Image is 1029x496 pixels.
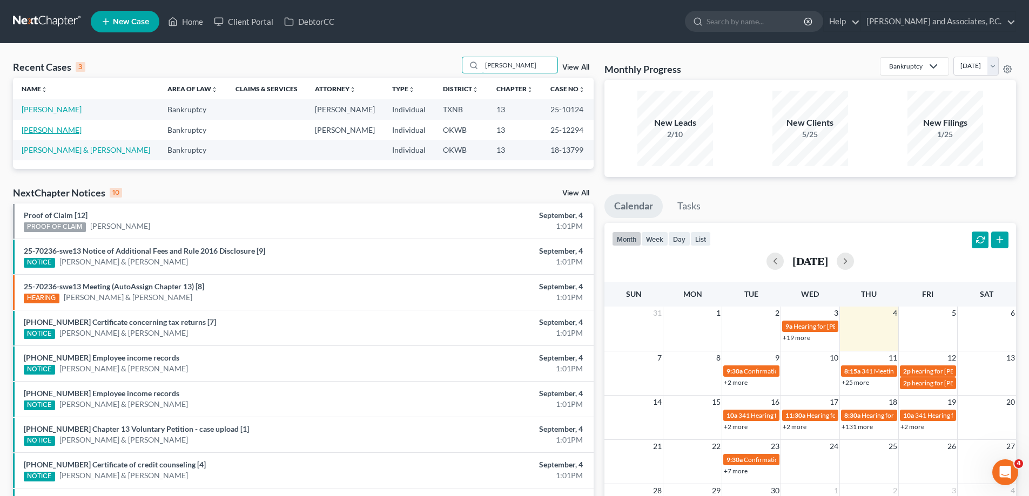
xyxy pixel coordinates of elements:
[785,322,792,330] span: 9a
[946,351,957,364] span: 12
[403,459,583,470] div: September, 4
[24,353,179,362] a: [PHONE_NUMBER] Employee income records
[527,86,533,93] i: unfold_more
[279,12,340,31] a: DebtorCC
[550,85,585,93] a: Case Nounfold_more
[384,99,434,119] td: Individual
[562,189,589,197] a: View All
[892,307,898,320] span: 4
[903,411,914,419] span: 10a
[946,440,957,453] span: 26
[772,117,848,129] div: New Clients
[59,434,188,445] a: [PERSON_NAME] & [PERSON_NAME]
[641,232,668,246] button: week
[22,125,82,134] a: [PERSON_NAME]
[783,423,806,431] a: +2 more
[403,424,583,434] div: September, 4
[690,232,711,246] button: list
[903,367,911,375] span: 2p
[24,365,55,375] div: NOTICE
[472,86,479,93] i: unfold_more
[579,86,585,93] i: unfold_more
[24,460,206,469] a: [PHONE_NUMBER] Certificate of credit counseling [4]
[862,411,946,419] span: Hearing for [PERSON_NAME]
[744,289,758,298] span: Tue
[604,63,681,76] h3: Monthly Progress
[542,140,594,160] td: 18-13799
[656,351,663,364] span: 7
[315,85,356,93] a: Attorneyunfold_more
[408,86,415,93] i: unfold_more
[668,232,690,246] button: day
[946,396,957,409] span: 19
[403,292,583,303] div: 1:01PM
[992,459,1018,485] iframe: Intercom live chat
[24,329,55,339] div: NOTICE
[59,470,188,481] a: [PERSON_NAME] & [PERSON_NAME]
[24,282,204,291] a: 25-70236-swe13 Meeting (AutoAssign Chapter 13) [8]
[110,188,122,198] div: 10
[488,99,542,119] td: 13
[22,145,150,154] a: [PERSON_NAME] & [PERSON_NAME]
[22,105,82,114] a: [PERSON_NAME]
[652,396,663,409] span: 14
[683,289,702,298] span: Mon
[59,363,188,374] a: [PERSON_NAME] & [PERSON_NAME]
[562,64,589,71] a: View All
[24,246,265,255] a: 25-70236-swe13 Notice of Additional Fees and Rule 2016 Disclosure [9]
[384,140,434,160] td: Individual
[24,400,55,410] div: NOTICE
[542,99,594,119] td: 25-10124
[727,411,737,419] span: 10a
[1005,351,1016,364] span: 13
[829,351,839,364] span: 10
[159,120,226,140] td: Bankruptcy
[626,289,642,298] span: Sun
[434,140,487,160] td: OKWB
[403,210,583,221] div: September, 4
[306,99,384,119] td: [PERSON_NAME]
[715,351,722,364] span: 8
[833,307,839,320] span: 3
[637,117,713,129] div: New Leads
[862,367,1016,375] span: 341 Meeting for [PERSON_NAME] & [PERSON_NAME]
[922,289,933,298] span: Fri
[774,307,781,320] span: 2
[434,99,487,119] td: TXNB
[24,389,179,398] a: [PHONE_NUMBER] Employee income records
[844,411,860,419] span: 8:30a
[907,129,983,140] div: 1/25
[774,351,781,364] span: 9
[668,194,710,218] a: Tasks
[744,456,924,464] span: Confirmation hearing for [PERSON_NAME] & [PERSON_NAME]
[24,210,88,220] a: Proof of Claim [12]
[76,62,85,72] div: 3
[900,423,924,431] a: +2 more
[907,117,983,129] div: New Filings
[806,411,891,419] span: Hearing for [PERSON_NAME]
[159,99,226,119] td: Bankruptcy
[403,281,583,292] div: September, 4
[604,194,663,218] a: Calendar
[488,120,542,140] td: 13
[24,424,249,433] a: [PHONE_NUMBER] Chapter 13 Voluntary Petition - case upload [1]
[384,120,434,140] td: Individual
[22,85,48,93] a: Nameunfold_more
[842,378,869,386] a: +25 more
[434,120,487,140] td: OKWB
[727,456,743,464] span: 9:30a
[542,120,594,140] td: 25-12294
[612,232,641,246] button: month
[113,18,149,26] span: New Case
[403,352,583,363] div: September, 4
[744,367,924,375] span: Confirmation hearing for [PERSON_NAME] & [PERSON_NAME]
[711,440,722,453] span: 22
[887,440,898,453] span: 25
[403,388,583,399] div: September, 4
[59,399,188,410] a: [PERSON_NAME] & [PERSON_NAME]
[482,57,557,73] input: Search by name...
[724,467,748,475] a: +7 more
[211,86,218,93] i: unfold_more
[889,62,923,71] div: Bankruptcy
[403,470,583,481] div: 1:01PM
